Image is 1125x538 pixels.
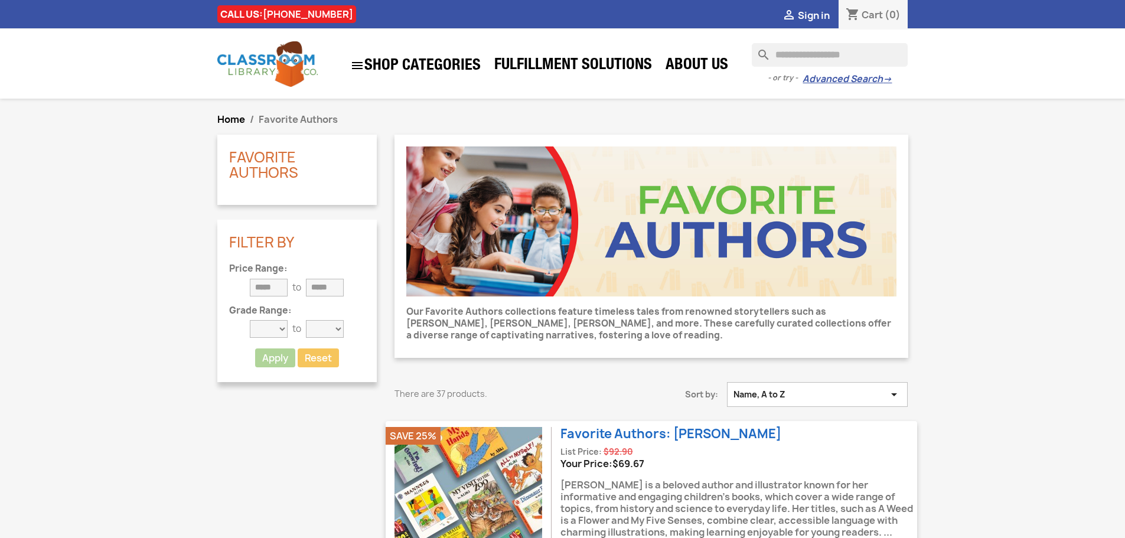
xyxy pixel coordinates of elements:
[488,54,658,78] a: Fulfillment Solutions
[660,54,734,78] a: About Us
[298,348,339,367] a: Reset
[229,234,365,250] p: Filter By
[768,72,803,84] span: - or try -
[752,43,766,57] i: search
[229,306,365,316] p: Grade Range:
[217,41,318,87] img: Classroom Library Company
[406,146,896,296] img: CLC_Favorite_Authors.jpg
[229,264,365,274] p: Price Range:
[406,306,896,341] p: Our Favorite Authors collections feature timeless tales from renowned storytellers such as [PERSO...
[344,53,487,79] a: SHOP CATEGORIES
[883,73,892,85] span: →
[885,8,901,21] span: (0)
[217,113,245,126] a: Home
[292,323,301,335] p: to
[752,43,908,67] input: Search
[217,5,356,23] div: CALL US:
[862,8,883,21] span: Cart
[263,8,353,21] a: [PHONE_NUMBER]
[560,425,781,442] a: Favorite Authors: [PERSON_NAME]
[782,9,830,22] a:  Sign in
[727,382,908,407] button: Sort by selection
[350,58,364,73] i: 
[604,446,633,458] span: Regular price
[560,458,917,469] div: Your Price:
[386,427,441,445] li: Save 25%
[612,457,644,470] span: Price
[782,9,796,23] i: 
[255,348,295,367] button: Apply
[887,389,901,400] i: 
[394,388,598,400] p: There are 37 products.
[846,8,860,22] i: shopping_cart
[229,147,298,182] a: Favorite Authors
[560,446,602,457] span: List Price:
[798,9,830,22] span: Sign in
[292,282,301,294] p: to
[803,73,892,85] a: Advanced Search→
[616,389,728,400] span: Sort by:
[259,113,338,126] span: Favorite Authors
